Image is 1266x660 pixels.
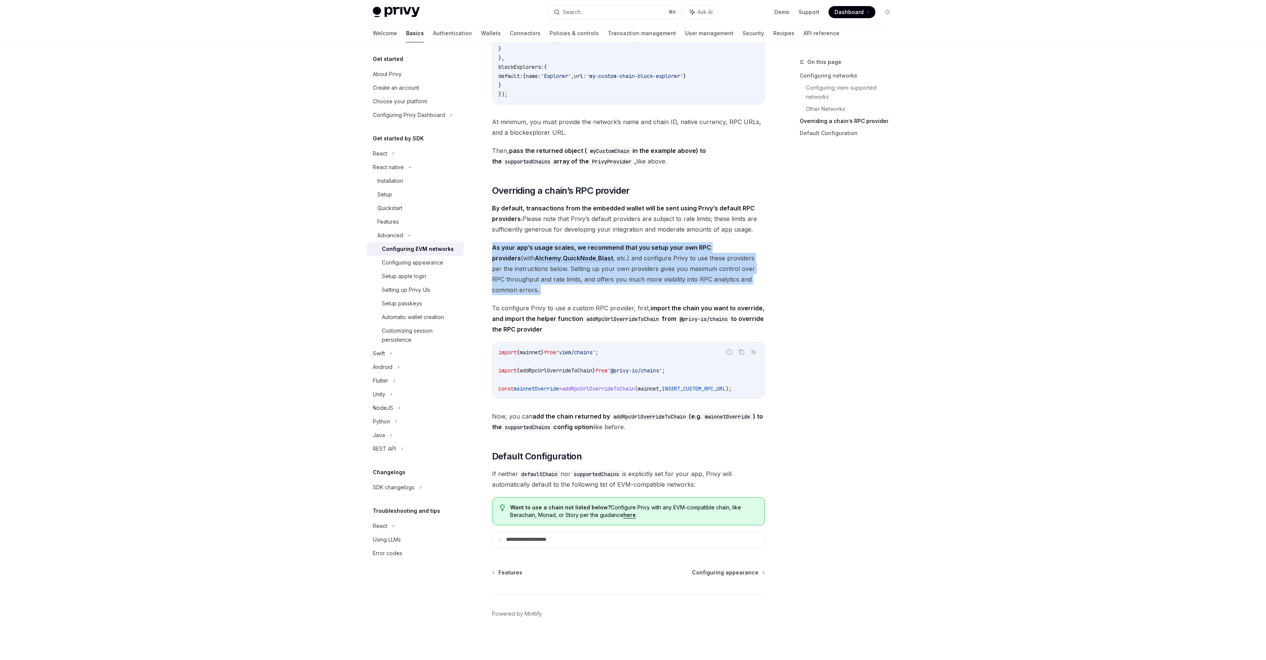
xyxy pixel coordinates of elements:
span: To configure Privy to use a custom RPC provider, first, [492,303,765,335]
div: Android [373,363,392,372]
span: (with , , , etc.) and configure Privy to use these providers per the instructions below. Setting ... [492,242,765,295]
span: { [523,73,526,79]
a: here [623,512,636,518]
a: Setting up Privy UIs [367,283,464,297]
span: } [498,45,501,52]
strong: As your app’s usage scales, we recommend that you setup your own RPC providers [492,244,711,262]
div: Setup [377,190,392,199]
a: Basics [406,24,424,42]
a: Choose your platform [367,95,464,108]
div: Java [373,431,385,440]
span: mainnet [520,349,541,356]
span: 'wss://my-custom-chain-websocket-rpc' [532,36,644,43]
a: Quickstart [367,201,464,215]
div: About Privy [373,70,402,79]
span: ] [644,36,647,43]
span: On this page [807,58,841,67]
a: Customizing session persistence [367,324,464,347]
div: Using LLMs [373,535,401,544]
a: Dashboard [828,6,875,18]
div: Choose your platform [373,97,427,106]
a: Setup passkeys [367,297,464,310]
code: PrivyProvider [589,157,634,166]
code: defaultChain [518,470,561,478]
span: If neither nor is explicitly set for your app, Privy will automatically default to the following ... [492,469,765,490]
a: Wallets [481,24,501,42]
span: , [659,385,662,392]
span: 'viem/chains' [556,349,595,356]
div: Error codes [373,549,402,558]
span: 'Explorer' [541,73,571,79]
h5: Troubleshooting and tips [373,506,440,515]
a: Policies & controls [550,24,599,42]
a: Overriding a chain’s RPC provider [800,115,900,127]
code: addRpcUrlOverrideToChain [610,412,689,421]
a: Configuring viem-supported networks [806,82,900,103]
span: name: [526,73,541,79]
div: NodeJS [373,403,393,412]
span: from [544,349,556,356]
strong: pass the returned object ( in the example above) to the array of the , [492,147,706,165]
span: ( [635,385,638,392]
span: const [498,385,514,392]
span: } [498,82,501,89]
span: Overriding a chain’s RPC provider [492,185,630,197]
h5: Get started by SDK [373,134,424,143]
strong: By default, transactions from the embedded wallet will be sent using Privy’s default RPC providers. [492,204,755,223]
span: import [498,349,517,356]
a: Connectors [510,24,540,42]
span: import [498,367,517,374]
span: { [517,349,520,356]
a: Other Networks [806,103,900,115]
div: Quickstart [377,204,402,213]
a: Transaction management [608,24,676,42]
code: addRpcUrlOverrideToChain [583,315,662,323]
button: Copy the contents from the code block [737,347,746,357]
a: Installation [367,174,464,188]
div: Create an account [373,83,419,92]
a: User management [685,24,733,42]
a: Setup [367,188,464,201]
img: light logo [373,7,420,17]
button: Report incorrect code [724,347,734,357]
div: Automatic wallet creation [382,313,444,322]
button: Search...⌘K [548,5,681,19]
code: supportedChains [502,423,553,431]
span: , [571,73,574,79]
code: @privy-io/chains [676,315,731,323]
a: Configuring EVM networks [367,242,464,256]
a: Features [367,215,464,229]
a: Using LLMs [367,533,464,546]
h5: Get started [373,54,403,64]
a: Default Configuration [800,127,900,139]
span: Then, like above. [492,145,765,167]
a: Blast [598,254,613,262]
a: API reference [804,24,839,42]
span: addRpcUrlOverrideToChain [520,367,592,374]
div: SDK changelogs [373,483,414,492]
span: } [592,367,595,374]
a: Recipes [773,24,794,42]
a: Configuring appearance [367,256,464,269]
a: Error codes [367,546,464,560]
span: [ [529,36,532,43]
span: { [517,367,520,374]
div: React native [373,163,404,172]
div: Setup passkeys [382,299,422,308]
span: from [595,367,607,374]
span: At minimum, you must provide the network’s name and chain ID, native currency, RPC URLs, and a bl... [492,117,765,138]
a: Security [743,24,764,42]
a: Powered by Mintlify [492,610,542,618]
a: Configuring appearance [692,569,764,576]
span: blockExplorers: [498,64,544,70]
a: Features [493,569,522,576]
div: Advanced [377,231,403,240]
span: Now, you can like before. [492,411,765,432]
div: Setup apple login [382,272,426,281]
span: { [544,64,547,70]
div: Python [373,417,390,426]
span: default: [498,73,523,79]
span: } [683,73,686,79]
h5: Changelogs [373,468,405,477]
button: Toggle dark mode [881,6,894,18]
